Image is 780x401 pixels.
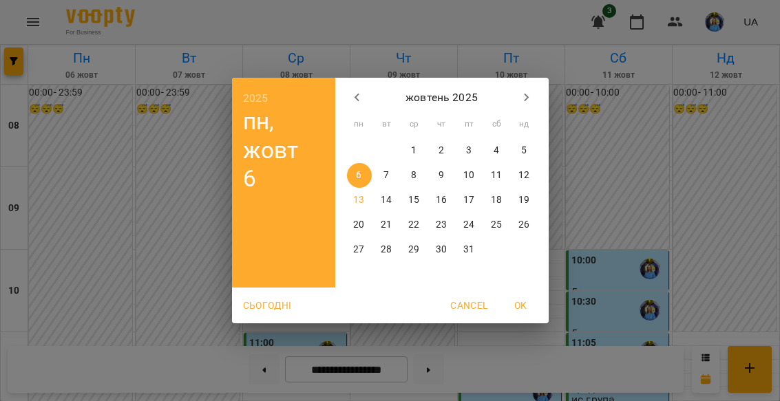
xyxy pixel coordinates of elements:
[491,193,502,207] p: 18
[491,169,502,182] p: 11
[402,163,427,188] button: 8
[518,169,529,182] p: 12
[356,169,361,182] p: 6
[375,163,399,188] button: 7
[430,118,454,131] span: чт
[445,293,493,318] button: Cancel
[485,188,509,213] button: 18
[411,144,417,158] p: 1
[512,138,537,163] button: 5
[411,169,417,182] p: 8
[347,237,372,262] button: 27
[353,218,364,232] p: 20
[347,188,372,213] button: 13
[494,144,499,158] p: 4
[463,193,474,207] p: 17
[408,218,419,232] p: 22
[430,237,454,262] button: 30
[512,163,537,188] button: 12
[485,138,509,163] button: 4
[408,243,419,257] p: 29
[347,163,372,188] button: 6
[457,213,482,237] button: 24
[485,163,509,188] button: 11
[243,107,313,193] button: пн, жовт 6
[375,213,399,237] button: 21
[353,193,364,207] p: 13
[243,297,292,314] span: Сьогодні
[381,193,392,207] p: 14
[466,144,472,158] p: 3
[463,218,474,232] p: 24
[430,138,454,163] button: 2
[402,237,427,262] button: 29
[383,169,389,182] p: 7
[243,89,268,108] button: 2025
[375,237,399,262] button: 28
[430,163,454,188] button: 9
[430,188,454,213] button: 16
[402,188,427,213] button: 15
[381,243,392,257] p: 28
[436,193,447,207] p: 16
[353,243,364,257] p: 27
[381,218,392,232] p: 21
[491,218,502,232] p: 25
[463,169,474,182] p: 10
[457,118,482,131] span: пт
[499,293,543,318] button: OK
[373,89,510,106] p: жовтень 2025
[436,243,447,257] p: 30
[521,144,527,158] p: 5
[402,118,427,131] span: ср
[439,169,444,182] p: 9
[430,213,454,237] button: 23
[512,188,537,213] button: 19
[439,144,444,158] p: 2
[512,213,537,237] button: 26
[436,218,447,232] p: 23
[375,118,399,131] span: вт
[457,188,482,213] button: 17
[457,138,482,163] button: 3
[375,188,399,213] button: 14
[512,118,537,131] span: нд
[408,193,419,207] p: 15
[463,243,474,257] p: 31
[518,218,529,232] p: 26
[238,293,297,318] button: Сьогодні
[402,213,427,237] button: 22
[450,297,487,314] span: Cancel
[347,118,372,131] span: пн
[485,118,509,131] span: сб
[485,213,509,237] button: 25
[457,237,482,262] button: 31
[402,138,427,163] button: 1
[518,193,529,207] p: 19
[505,297,538,314] span: OK
[347,213,372,237] button: 20
[457,163,482,188] button: 10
